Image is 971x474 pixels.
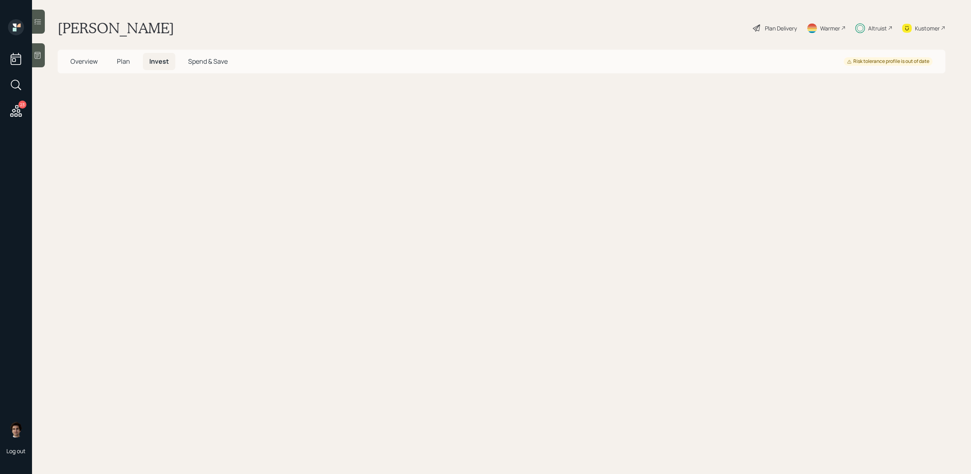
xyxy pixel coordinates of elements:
[18,101,26,109] div: 23
[149,57,169,66] span: Invest
[820,24,840,32] div: Warmer
[765,24,797,32] div: Plan Delivery
[188,57,228,66] span: Spend & Save
[6,447,26,455] div: Log out
[70,57,98,66] span: Overview
[847,58,929,65] div: Risk tolerance profile is out of date
[868,24,887,32] div: Altruist
[117,57,130,66] span: Plan
[8,422,24,438] img: harrison-schaefer-headshot-2.png
[915,24,940,32] div: Kustomer
[58,19,174,37] h1: [PERSON_NAME]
